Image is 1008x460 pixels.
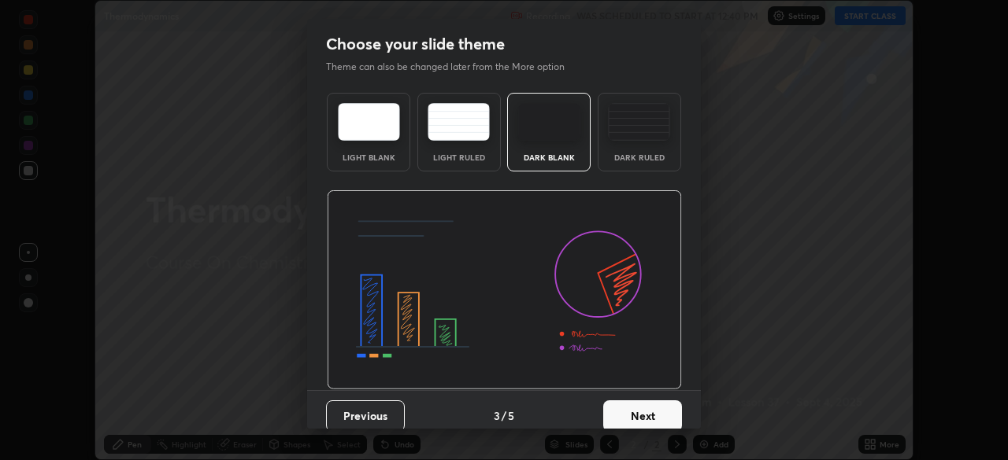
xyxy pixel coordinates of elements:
img: darkThemeBanner.d06ce4a2.svg [327,190,682,390]
img: darkRuledTheme.de295e13.svg [608,103,670,141]
div: Dark Ruled [608,153,671,161]
button: Previous [326,400,405,432]
img: lightTheme.e5ed3b09.svg [338,103,400,141]
h4: / [502,407,506,424]
h4: 5 [508,407,514,424]
p: Theme can also be changed later from the More option [326,60,581,74]
button: Next [603,400,682,432]
img: darkTheme.f0cc69e5.svg [518,103,580,141]
h2: Choose your slide theme [326,34,505,54]
div: Light Ruled [428,153,491,161]
div: Light Blank [337,153,400,161]
img: lightRuledTheme.5fabf969.svg [428,103,490,141]
div: Dark Blank [517,153,580,161]
h4: 3 [494,407,500,424]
